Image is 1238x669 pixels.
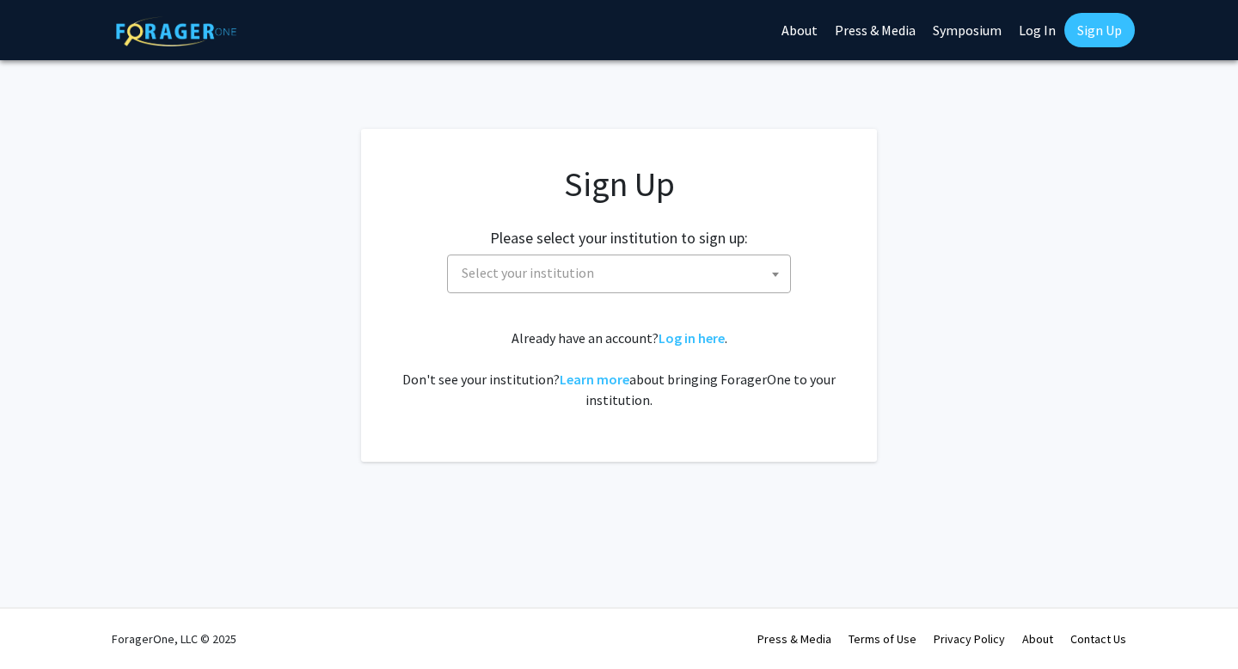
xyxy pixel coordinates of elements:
[1070,631,1126,647] a: Contact Us
[112,609,236,669] div: ForagerOne, LLC © 2025
[659,329,725,347] a: Log in here
[1064,13,1135,47] a: Sign Up
[116,16,236,46] img: ForagerOne Logo
[462,264,594,281] span: Select your institution
[934,631,1005,647] a: Privacy Policy
[490,229,748,248] h2: Please select your institution to sign up:
[447,255,791,293] span: Select your institution
[849,631,916,647] a: Terms of Use
[395,163,843,205] h1: Sign Up
[1022,631,1053,647] a: About
[395,328,843,410] div: Already have an account? . Don't see your institution? about bringing ForagerOne to your institut...
[560,371,629,388] a: Learn more about bringing ForagerOne to your institution
[757,631,831,647] a: Press & Media
[455,255,790,291] span: Select your institution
